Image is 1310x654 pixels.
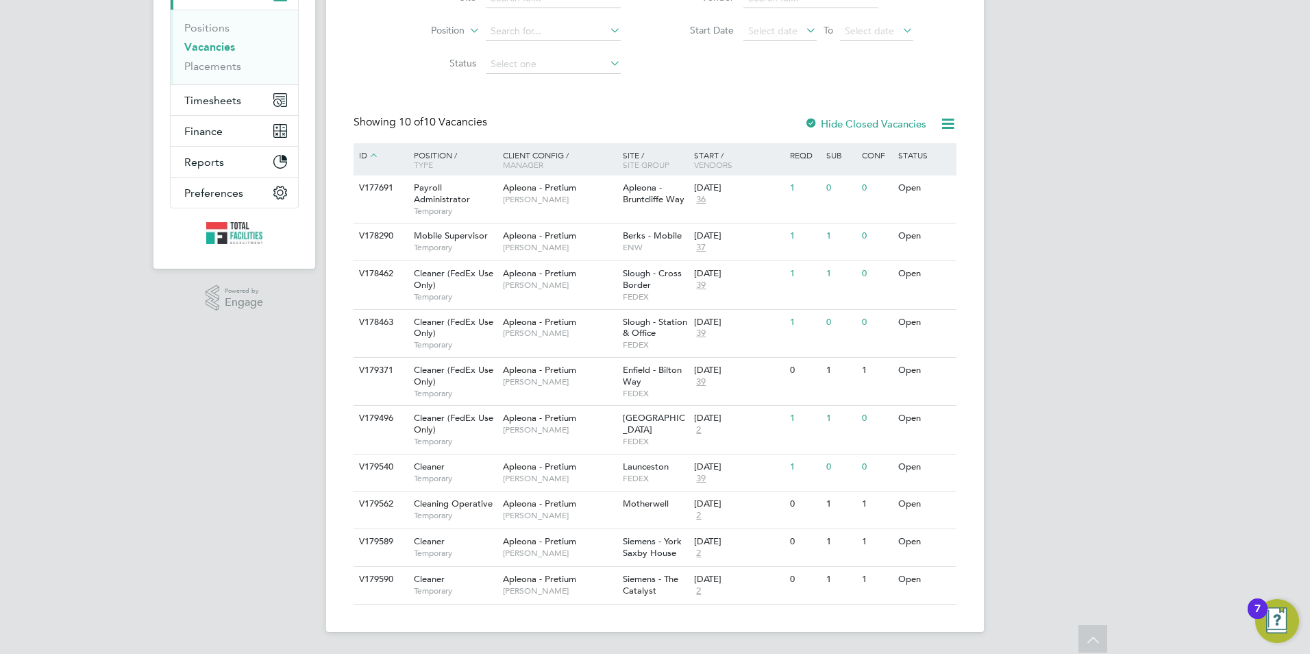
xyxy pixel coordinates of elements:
[694,194,708,206] span: 36
[503,461,576,472] span: Apleona - Pretium
[858,529,894,555] div: 1
[694,585,703,597] span: 2
[503,267,576,279] span: Apleona - Pretium
[623,473,688,484] span: FEDEX
[895,406,954,431] div: Open
[823,529,858,555] div: 1
[895,358,954,383] div: Open
[414,159,433,170] span: Type
[414,388,496,399] span: Temporary
[787,492,822,517] div: 0
[503,316,576,328] span: Apleona - Pretium
[845,25,894,37] span: Select date
[356,310,404,335] div: V178463
[823,175,858,201] div: 0
[184,186,243,199] span: Preferences
[414,412,493,435] span: Cleaner (FedEx Use Only)
[895,455,954,480] div: Open
[858,567,894,592] div: 1
[694,574,783,585] div: [DATE]
[414,364,493,387] span: Cleaner (FedEx Use Only)
[895,567,954,592] div: Open
[414,573,445,585] span: Cleaner
[397,57,476,69] label: Status
[503,535,576,547] span: Apleona - Pretium
[823,567,858,592] div: 1
[206,285,264,311] a: Powered byEngage
[694,317,783,328] div: [DATE]
[623,461,669,472] span: Launceston
[895,143,954,167] div: Status
[356,223,404,249] div: V178290
[414,230,488,241] span: Mobile Supervisor
[619,143,691,176] div: Site /
[184,125,223,138] span: Finance
[503,280,616,291] span: [PERSON_NAME]
[858,261,894,287] div: 0
[184,156,224,169] span: Reports
[694,376,708,388] span: 39
[503,424,616,435] span: [PERSON_NAME]
[1255,609,1261,627] div: 7
[823,406,858,431] div: 1
[503,548,616,559] span: [PERSON_NAME]
[655,24,734,36] label: Start Date
[414,267,493,291] span: Cleaner (FedEx Use Only)
[623,182,684,205] span: Apleona - Bruntcliffe Way
[386,24,465,38] label: Position
[503,230,576,241] span: Apleona - Pretium
[414,206,496,217] span: Temporary
[225,285,263,297] span: Powered by
[503,585,616,596] span: [PERSON_NAME]
[486,22,621,41] input: Search for...
[184,21,230,34] a: Positions
[895,175,954,201] div: Open
[823,223,858,249] div: 1
[414,242,496,253] span: Temporary
[694,548,703,559] span: 2
[356,455,404,480] div: V179540
[414,473,496,484] span: Temporary
[356,358,404,383] div: V179371
[184,60,241,73] a: Placements
[694,473,708,485] span: 39
[623,316,687,339] span: Slough - Station & Office
[184,94,241,107] span: Timesheets
[414,461,445,472] span: Cleaner
[171,147,298,177] button: Reports
[503,573,576,585] span: Apleona - Pretium
[623,498,669,509] span: Motherwell
[787,143,822,167] div: Reqd
[623,388,688,399] span: FEDEX
[694,328,708,339] span: 39
[503,194,616,205] span: [PERSON_NAME]
[503,364,576,376] span: Apleona - Pretium
[858,492,894,517] div: 1
[858,143,894,167] div: Conf
[623,230,682,241] span: Berks - Mobile
[694,498,783,510] div: [DATE]
[787,223,822,249] div: 1
[414,436,496,447] span: Temporary
[170,222,299,244] a: Go to home page
[823,358,858,383] div: 1
[623,412,685,435] span: [GEOGRAPHIC_DATA]
[623,436,688,447] span: FEDEX
[748,25,798,37] span: Select date
[356,261,404,287] div: V178462
[691,143,787,176] div: Start /
[787,567,822,592] div: 0
[787,529,822,555] div: 0
[414,498,493,509] span: Cleaning Operative
[171,178,298,208] button: Preferences
[823,310,858,335] div: 0
[499,143,619,176] div: Client Config /
[414,182,470,205] span: Payroll Administrator
[895,223,954,249] div: Open
[503,328,616,339] span: [PERSON_NAME]
[895,529,954,555] div: Open
[1255,599,1299,643] button: Open Resource Center, 7 new notifications
[404,143,499,176] div: Position /
[858,223,894,249] div: 0
[206,222,262,244] img: tfrecruitment-logo-retina.png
